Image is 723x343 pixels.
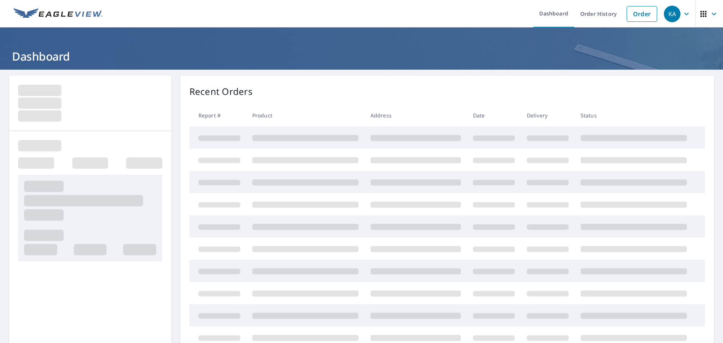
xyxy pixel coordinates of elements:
[9,49,714,64] h1: Dashboard
[246,104,365,127] th: Product
[14,8,102,20] img: EV Logo
[521,104,575,127] th: Delivery
[189,104,246,127] th: Report #
[664,6,680,22] div: KA
[627,6,657,22] a: Order
[467,104,521,127] th: Date
[365,104,467,127] th: Address
[575,104,693,127] th: Status
[189,85,253,98] p: Recent Orders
